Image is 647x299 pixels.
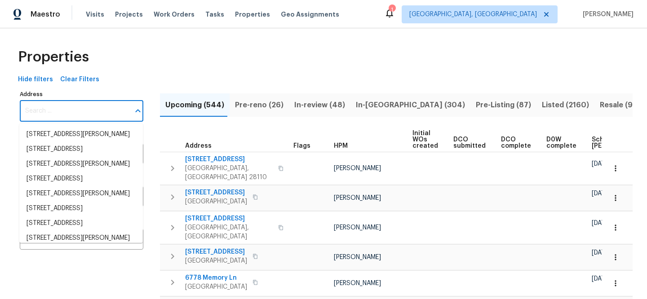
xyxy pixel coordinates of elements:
span: Visits [86,10,104,19]
li: [STREET_ADDRESS] [19,216,143,231]
span: DCO complete [501,136,531,149]
span: [GEOGRAPHIC_DATA], [GEOGRAPHIC_DATA] 28110 [185,164,273,182]
span: Pre-reno (26) [235,99,284,111]
li: [STREET_ADDRESS][PERSON_NAME][PERSON_NAME] [19,231,143,255]
span: Resale (923) [600,99,644,111]
span: Work Orders [154,10,195,19]
span: [PERSON_NAME] [334,280,381,286]
span: HPM [334,143,348,149]
span: Projects [115,10,143,19]
span: [STREET_ADDRESS] [185,188,247,197]
span: [GEOGRAPHIC_DATA], [GEOGRAPHIC_DATA] [185,223,273,241]
span: [DATE] [592,220,611,226]
span: In-review (48) [294,99,345,111]
label: Address [20,92,143,97]
span: 6778 Memory Ln [185,273,247,282]
button: Clear Filters [57,71,103,88]
span: Geo Assignments [281,10,339,19]
span: Tasks [205,11,224,18]
li: [STREET_ADDRESS] [19,201,143,216]
span: [STREET_ADDRESS] [185,214,273,223]
button: Close [132,105,144,117]
span: [DATE] [592,190,611,197]
li: [STREET_ADDRESS][PERSON_NAME] [19,157,143,171]
li: [STREET_ADDRESS][PERSON_NAME] [19,127,143,142]
span: Address [185,143,212,149]
span: [GEOGRAPHIC_DATA] [185,282,247,291]
li: [STREET_ADDRESS] [19,142,143,157]
span: [GEOGRAPHIC_DATA], [GEOGRAPHIC_DATA] [409,10,537,19]
span: Pre-Listing (87) [476,99,531,111]
span: Properties [18,53,89,62]
span: D0W complete [546,136,576,149]
span: In-[GEOGRAPHIC_DATA] (304) [356,99,465,111]
span: Maestro [31,10,60,19]
li: [STREET_ADDRESS][PERSON_NAME] [19,186,143,201]
button: Hide filters [14,71,57,88]
span: [STREET_ADDRESS] [185,155,273,164]
span: Flags [293,143,310,149]
div: 1 [389,5,395,14]
span: Scheduled [PERSON_NAME] [592,136,643,149]
span: Listed (2160) [542,99,589,111]
span: [GEOGRAPHIC_DATA] [185,256,247,265]
span: Initial WOs created [412,130,438,149]
span: Properties [235,10,270,19]
span: [PERSON_NAME] [334,224,381,231]
input: Search ... [20,101,130,122]
span: [DATE] [592,161,611,167]
span: [PERSON_NAME] [334,165,381,171]
span: [PERSON_NAME] [334,254,381,260]
span: Clear Filters [60,74,99,85]
span: [PERSON_NAME] [579,10,634,19]
span: [PERSON_NAME] [334,195,381,201]
span: Upcoming (544) [165,99,224,111]
span: Hide filters [18,74,53,85]
span: [DATE] [592,250,611,256]
span: [GEOGRAPHIC_DATA] [185,197,247,206]
span: [DATE] [592,276,611,282]
span: DCO submitted [453,136,486,149]
span: [STREET_ADDRESS] [185,247,247,256]
li: [STREET_ADDRESS] [19,171,143,186]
